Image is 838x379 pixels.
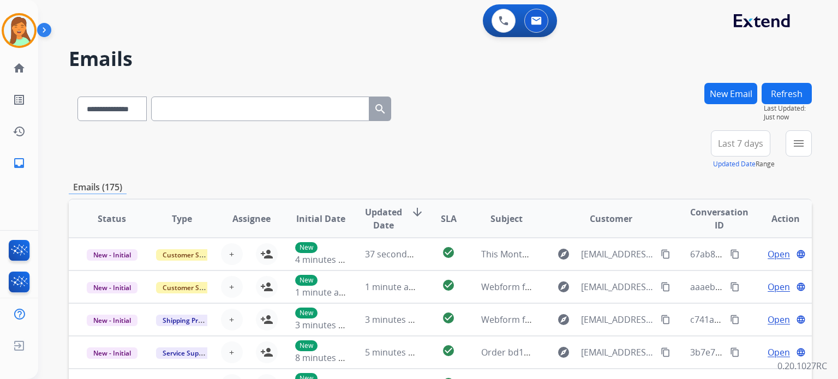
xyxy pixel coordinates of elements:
span: Type [172,212,192,225]
span: Shipping Protection [156,315,231,326]
mat-icon: person_add [260,248,273,261]
p: New [295,340,318,351]
span: SLA [441,212,457,225]
span: + [229,280,234,293]
span: Customer [590,212,632,225]
button: + [221,341,243,363]
button: + [221,276,243,298]
mat-icon: content_copy [730,347,740,357]
mat-icon: content_copy [730,282,740,292]
mat-icon: content_copy [661,347,671,357]
mat-icon: person_add [260,346,273,359]
span: 1 minute ago [365,281,419,293]
span: Open [768,313,790,326]
span: 8 minutes ago [295,352,354,364]
span: New - Initial [87,282,137,293]
mat-icon: arrow_downward [411,206,424,219]
span: 1 minute ago [295,286,349,298]
button: + [221,309,243,330]
mat-icon: explore [557,248,570,261]
mat-icon: inbox [13,157,26,170]
button: + [221,243,243,265]
mat-icon: person_add [260,280,273,293]
p: New [295,275,318,286]
span: Last Updated: [764,104,812,113]
th: Action [742,200,812,238]
span: Open [768,346,790,359]
mat-icon: check_circle [442,279,455,292]
mat-icon: search [374,103,387,116]
mat-icon: check_circle [442,246,455,259]
span: + [229,248,234,261]
button: Updated Date [713,160,756,169]
mat-icon: content_copy [661,249,671,259]
span: Open [768,248,790,261]
mat-icon: explore [557,280,570,293]
p: New [295,308,318,318]
span: 5 minutes ago [365,346,423,358]
mat-icon: language [796,315,806,324]
span: Subject [490,212,523,225]
span: Conversation ID [690,206,749,232]
button: Last 7 days [711,130,770,157]
mat-icon: check_circle [442,311,455,324]
span: 3 minutes ago [365,314,423,326]
mat-icon: language [796,249,806,259]
mat-icon: content_copy [661,315,671,324]
span: 4 minutes ago [295,254,354,266]
mat-icon: check_circle [442,344,455,357]
span: + [229,313,234,326]
span: 3 minutes ago [295,319,354,331]
span: Status [98,212,126,225]
mat-icon: list_alt [13,93,26,106]
span: Just now [764,113,812,122]
span: Webform from [EMAIL_ADDRESS][DOMAIN_NAME] on [DATE] [481,314,728,326]
span: [EMAIL_ADDRESS][DOMAIN_NAME] [581,346,654,359]
p: 0.20.1027RC [777,359,827,372]
mat-icon: explore [557,313,570,326]
span: [EMAIL_ADDRESS][DOMAIN_NAME] [581,280,654,293]
span: Webform from [EMAIL_ADDRESS][DOMAIN_NAME] on [DATE] [481,281,728,293]
span: + [229,346,234,359]
p: New [295,242,318,253]
span: Order bd1e8c48-8000-474a-a864-fc73871e65cd [481,346,674,358]
h2: Emails [69,48,812,70]
button: Refresh [762,83,812,104]
mat-icon: home [13,62,26,75]
span: Updated Date [365,206,402,232]
span: Open [768,280,790,293]
mat-icon: menu [792,137,805,150]
mat-icon: explore [557,346,570,359]
span: New - Initial [87,315,137,326]
span: [EMAIL_ADDRESS][DOMAIN_NAME] [581,248,654,261]
mat-icon: person_add [260,313,273,326]
span: Assignee [232,212,271,225]
img: avatar [4,15,34,46]
mat-icon: language [796,347,806,357]
span: New - Initial [87,347,137,359]
p: Emails (175) [69,181,127,194]
span: Initial Date [296,212,345,225]
span: New - Initial [87,249,137,261]
mat-icon: language [796,282,806,292]
span: [EMAIL_ADDRESS][DOMAIN_NAME] [581,313,654,326]
span: Range [713,159,775,169]
span: 37 seconds ago [365,248,429,260]
span: Last 7 days [718,141,763,146]
span: Customer Support [156,282,227,293]
span: Service Support [156,347,218,359]
span: Customer Support [156,249,227,261]
mat-icon: content_copy [730,249,740,259]
button: New Email [704,83,757,104]
mat-icon: content_copy [661,282,671,292]
span: This Month Only: August Promo to Secure Your Future 💼✨ [481,248,729,260]
mat-icon: history [13,125,26,138]
mat-icon: content_copy [730,315,740,324]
